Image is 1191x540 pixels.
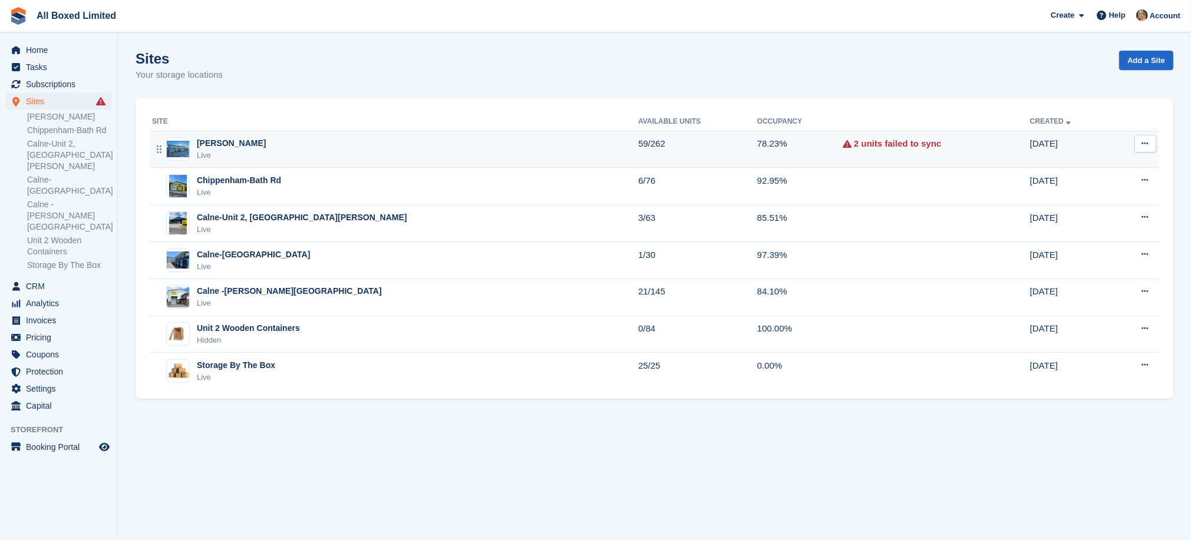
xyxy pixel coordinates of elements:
span: Create [1051,9,1074,21]
div: Live [197,187,281,198]
td: [DATE] [1030,131,1112,168]
span: Pricing [26,329,97,346]
a: Created [1030,117,1073,125]
img: Image of Storage By The Box site [167,362,189,380]
img: Image of Calne -Harris Road site [167,287,189,307]
div: Live [197,372,275,383]
span: Subscriptions [26,76,97,92]
th: Site [150,112,638,131]
td: 3/63 [638,205,757,242]
img: stora-icon-8386f47178a22dfd0bd8f6a31ec36ba5ce8667c1dd55bd0f319d3a0aa187defe.svg [9,7,27,25]
td: [DATE] [1030,205,1112,242]
a: Calne-[GEOGRAPHIC_DATA] [27,174,111,197]
span: Help [1109,9,1126,21]
div: Live [197,224,407,236]
td: 1/30 [638,242,757,279]
a: Add a Site [1119,51,1173,70]
i: Smart entry sync failures have occurred [96,97,105,106]
a: menu [6,380,111,397]
img: Image of Chippenham-Bath Rd site [169,174,187,198]
td: 6/76 [638,168,757,205]
a: menu [6,42,111,58]
span: Sites [26,93,97,110]
a: menu [6,439,111,455]
div: Live [197,261,310,273]
td: 100.00% [757,316,843,353]
img: Image of Calne-Unit 2, Porte Marsh Rd site [169,211,187,235]
div: Storage By The Box [197,359,275,372]
a: menu [6,76,111,92]
div: Unit 2 Wooden Containers [197,322,300,334]
div: Calne-Unit 2, [GEOGRAPHIC_DATA][PERSON_NAME] [197,211,407,224]
p: Your storage locations [136,68,223,82]
div: Calne -[PERSON_NAME][GEOGRAPHIC_DATA] [197,285,382,297]
a: menu [6,397,111,414]
a: menu [6,278,111,294]
img: Image of Melksham-Bowerhill site [167,141,189,158]
td: 97.39% [757,242,843,279]
a: menu [6,312,111,329]
div: Hidden [197,334,300,346]
span: Booking Portal [26,439,97,455]
a: menu [6,363,111,380]
td: 92.95% [757,168,843,205]
td: 0/84 [638,316,757,353]
a: menu [6,346,111,363]
span: Protection [26,363,97,380]
a: All Boxed Limited [32,6,121,25]
th: Available Units [638,112,757,131]
a: 2 units failed to sync [854,137,941,151]
a: Unit 2 Wooden Containers [27,235,111,257]
td: 21/145 [638,279,757,316]
a: Calne-Unit 2, [GEOGRAPHIC_DATA][PERSON_NAME] [27,138,111,172]
td: 25/25 [638,353,757,389]
img: Image of Calne-The Space Centre site [167,251,189,269]
td: [DATE] [1030,242,1112,279]
td: [DATE] [1030,353,1112,389]
td: 0.00% [757,353,843,389]
td: 84.10% [757,279,843,316]
td: 59/262 [638,131,757,168]
span: Tasks [26,59,97,75]
span: CRM [26,278,97,294]
a: Chippenham-Bath Rd [27,125,111,136]
span: Account [1150,10,1180,22]
span: Settings [26,380,97,397]
span: Capital [26,397,97,414]
span: Storefront [11,424,117,436]
div: Calne-[GEOGRAPHIC_DATA] [197,249,310,261]
div: Live [197,150,266,161]
td: [DATE] [1030,279,1112,316]
td: [DATE] [1030,168,1112,205]
a: menu [6,295,111,312]
a: menu [6,59,111,75]
span: Home [26,42,97,58]
a: menu [6,329,111,346]
div: Live [197,297,382,309]
th: Occupancy [757,112,843,131]
td: 78.23% [757,131,843,168]
h1: Sites [136,51,223,67]
td: [DATE] [1030,316,1112,353]
div: Chippenham-Bath Rd [197,174,281,187]
img: Image of Unit 2 Wooden Containers site [167,326,189,342]
span: Analytics [26,295,97,312]
td: 85.51% [757,205,843,242]
a: menu [6,93,111,110]
span: Invoices [26,312,97,329]
a: Storage By The Box [27,260,111,271]
a: [PERSON_NAME] [27,111,111,122]
img: Sandie Mills [1136,9,1148,21]
a: Calne -[PERSON_NAME][GEOGRAPHIC_DATA] [27,199,111,233]
span: Coupons [26,346,97,363]
div: [PERSON_NAME] [197,137,266,150]
a: Preview store [97,440,111,454]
